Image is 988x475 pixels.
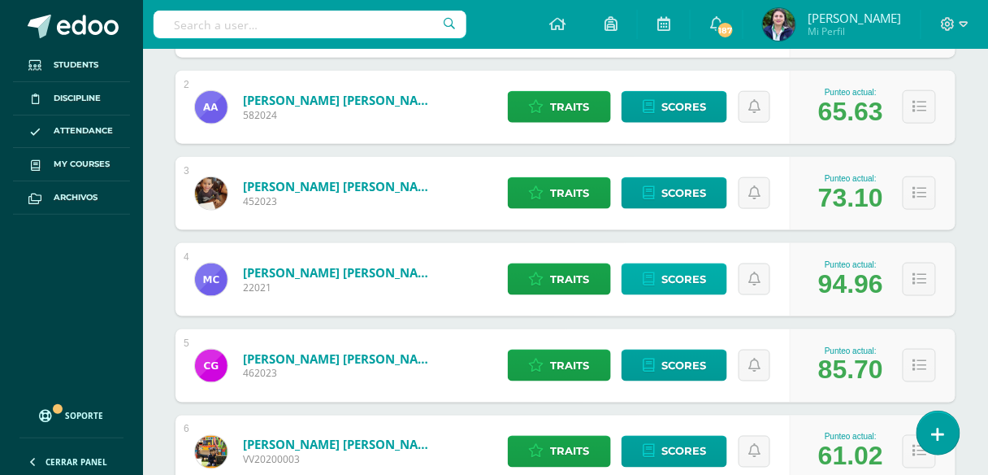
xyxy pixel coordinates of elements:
img: 8792ea101102b15321d756c508217fbe.png [763,8,795,41]
a: Archivos [13,181,130,215]
a: Scores [622,264,727,295]
a: [PERSON_NAME] [PERSON_NAME] [243,437,438,453]
span: My courses [54,158,110,171]
a: [PERSON_NAME] [PERSON_NAME] [243,92,438,108]
span: Archivos [54,191,97,204]
div: 5 [184,338,189,349]
div: 61.02 [818,442,883,472]
span: Traits [551,351,590,381]
input: Search a user… [154,11,466,38]
span: Students [54,59,98,72]
a: [PERSON_NAME] [PERSON_NAME] [243,351,438,367]
div: Punteo actual: [818,88,883,97]
a: Traits [508,350,611,381]
div: 6 [184,424,189,435]
img: 0bb006b66c14d089c2d0194b9217d333.png [195,177,227,210]
span: [PERSON_NAME] [808,10,901,26]
span: Scores [661,437,706,467]
div: 65.63 [818,97,883,127]
a: [PERSON_NAME] [PERSON_NAME] [243,178,438,194]
a: Scores [622,350,727,381]
a: Soporte [19,394,123,434]
span: VV20200003 [243,453,438,467]
div: 2 [184,79,189,90]
div: Punteo actual: [818,346,883,355]
span: Scores [661,264,706,294]
a: Students [13,49,130,82]
span: Mi Perfil [808,24,901,38]
a: Attendance [13,115,130,149]
span: Cerrar panel [45,456,107,468]
span: Scores [661,351,706,381]
img: ca3614dae46a00faa9bb804715e4300a.png [195,350,227,382]
a: Traits [508,436,611,468]
div: 73.10 [818,183,883,213]
div: Punteo actual: [818,174,883,183]
span: Attendance [54,124,113,137]
span: Traits [551,92,590,122]
div: 4 [184,251,189,263]
a: Scores [622,436,727,468]
span: Traits [551,264,590,294]
a: Scores [622,177,727,209]
span: 582024 [243,108,438,122]
img: c3ceabca560e3f23709a6aaf201f430a.png [195,264,227,296]
img: c33e6c9d0d88b314531e537dbc66ac68.png [195,91,227,124]
span: 22021 [243,281,438,294]
div: 94.96 [818,269,883,299]
span: Discipline [54,92,101,105]
div: Punteo actual: [818,433,883,442]
a: Scores [622,91,727,123]
div: 3 [184,165,189,176]
span: Traits [551,178,590,208]
span: 452023 [243,194,438,208]
span: Scores [661,92,706,122]
div: 85.70 [818,355,883,386]
div: Punteo actual: [818,260,883,269]
img: 2d0c108d30b0b394ef09844a3c6dae05.png [195,436,227,468]
a: Traits [508,91,611,123]
span: 462023 [243,367,438,381]
a: Traits [508,264,611,295]
span: Soporte [66,410,104,421]
a: My courses [13,148,130,181]
a: Traits [508,177,611,209]
span: Traits [551,437,590,467]
span: Scores [661,178,706,208]
a: [PERSON_NAME] [PERSON_NAME] [243,264,438,281]
a: Discipline [13,82,130,115]
span: 187 [717,21,734,39]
